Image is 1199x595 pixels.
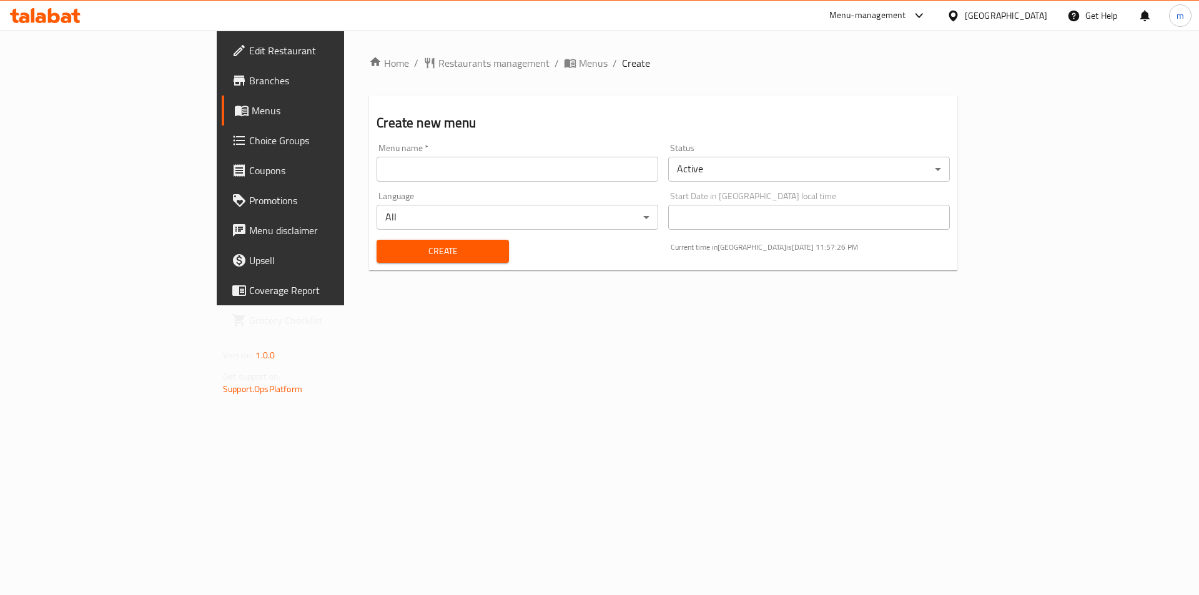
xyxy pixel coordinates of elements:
[438,56,550,71] span: Restaurants management
[255,347,275,363] span: 1.0.0
[965,9,1047,22] div: [GEOGRAPHIC_DATA]
[249,223,407,238] span: Menu disclaimer
[622,56,650,71] span: Create
[1177,9,1184,22] span: m
[387,243,498,259] span: Create
[377,205,658,230] div: All
[222,185,417,215] a: Promotions
[249,43,407,58] span: Edit Restaurant
[671,242,950,253] p: Current time in [GEOGRAPHIC_DATA] is [DATE] 11:57:26 PM
[223,381,302,397] a: Support.OpsPlatform
[564,56,608,71] a: Menus
[377,240,508,263] button: Create
[377,157,658,182] input: Please enter Menu name
[829,8,906,23] div: Menu-management
[223,368,280,385] span: Get support on:
[249,73,407,88] span: Branches
[249,313,407,328] span: Grocery Checklist
[222,36,417,66] a: Edit Restaurant
[423,56,550,71] a: Restaurants management
[222,125,417,155] a: Choice Groups
[555,56,559,71] li: /
[222,305,417,335] a: Grocery Checklist
[369,56,957,71] nav: breadcrumb
[223,347,254,363] span: Version:
[222,245,417,275] a: Upsell
[249,283,407,298] span: Coverage Report
[252,103,407,118] span: Menus
[222,155,417,185] a: Coupons
[579,56,608,71] span: Menus
[249,163,407,178] span: Coupons
[222,275,417,305] a: Coverage Report
[249,253,407,268] span: Upsell
[668,157,950,182] div: Active
[249,133,407,148] span: Choice Groups
[222,215,417,245] a: Menu disclaimer
[222,66,417,96] a: Branches
[613,56,617,71] li: /
[222,96,417,125] a: Menus
[377,114,950,132] h2: Create new menu
[249,193,407,208] span: Promotions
